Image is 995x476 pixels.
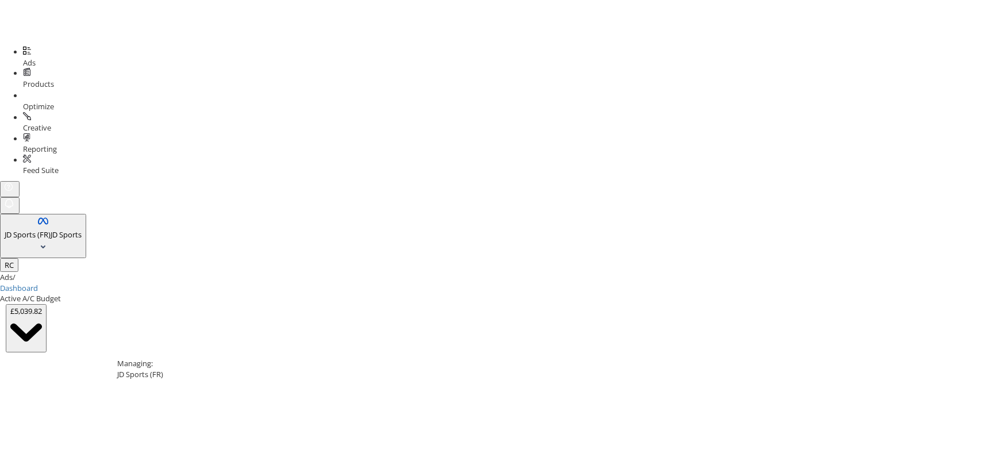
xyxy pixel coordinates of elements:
span: JD Sports [51,229,82,240]
div: £5,039.82 [10,306,42,317]
span: Optimize [23,101,54,112]
span: RC [5,260,14,270]
span: JD Sports (FR) [5,229,51,240]
div: Managing: [117,358,987,369]
span: Products [23,79,54,89]
button: £5,039.82 [6,304,47,352]
span: Creative [23,122,51,133]
span: Reporting [23,144,57,154]
span: Feed Suite [23,165,59,175]
div: JD Sports (FR) [117,369,987,380]
span: Ads [23,57,36,68]
span: / [13,272,16,282]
